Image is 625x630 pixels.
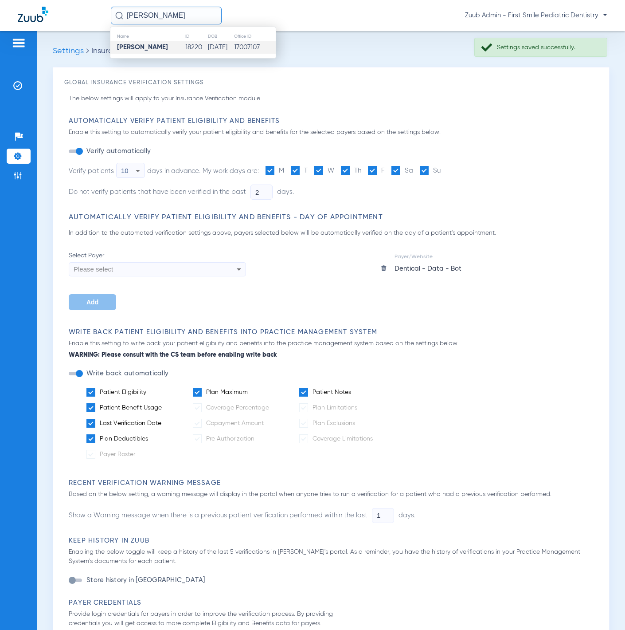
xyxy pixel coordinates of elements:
[185,31,207,41] th: ID
[115,12,123,20] img: Search Icon
[85,576,205,585] label: Store history in [GEOGRAPHIC_DATA]
[69,610,360,628] p: Provide login credentials for payers in order to improve the verification process. By providing c...
[206,420,264,426] span: Copayment Amount
[206,405,269,411] span: Coverage Percentage
[69,547,598,566] p: Enabling the below toggle will keep a history of the last 5 verifications in [PERSON_NAME]'s port...
[69,94,598,103] p: The below settings will apply to your Insurance Verification module.
[69,536,598,545] h3: Keep History in Zuub
[69,598,598,607] h3: Payer Credentials
[312,436,373,442] span: Coverage Limitations
[312,389,351,395] span: Patient Notes
[91,47,242,55] span: Insurance Verification - General Settings
[69,350,598,360] b: WARNING: Please consult with the CS team before enabling write back
[291,166,308,176] label: T
[69,228,598,238] p: In addition to the automated verification settings above, payers selected below will be automatic...
[312,405,357,411] span: Plan Limitations
[100,405,162,411] span: Patient Benefit Usage
[69,213,598,222] h3: Automatically Verify Patient Eligibility and Benefits - Day of Appointment
[497,43,599,52] div: Settings saved successfully.
[117,44,168,51] strong: [PERSON_NAME]
[380,265,387,272] img: trash icon
[12,38,26,48] img: hamburger-icon
[69,128,598,137] p: Enable this setting to automatically verify your patient eligibility and benefits for the selecte...
[395,263,461,274] div: Dentical - Data - Bot
[206,436,254,442] span: Pre Authorization
[18,7,48,22] img: Zuub Logo
[100,451,135,457] span: Payer Roster
[266,166,284,176] label: M
[110,31,185,41] th: Name
[69,251,246,260] span: Select Payer
[100,436,148,442] span: Plan Deductibles
[69,185,438,200] li: Do not verify patients that have been verified in the past days.
[69,328,598,337] h3: Write Back Patient Eligibility and Benefits Into Practice Management System
[69,508,415,523] li: Show a Warning message when there is a previous patient verification performed within the last days.
[394,252,462,262] td: Payer/Website
[69,490,598,499] p: Based on the below setting, a warning message will display in the portal when anyone tries to run...
[85,369,168,378] label: Write back automatically
[207,31,234,41] th: DOB
[341,166,361,176] label: Th
[185,41,207,54] td: 18220
[69,339,598,360] p: Enable this setting to write back your patient eligibility and benefits into the practice managem...
[206,389,248,395] span: Plan Maximum
[581,587,625,630] iframe: Chat Widget
[100,389,146,395] span: Patient Eligibility
[207,41,234,54] td: [DATE]
[111,7,222,24] input: Search for patients
[86,299,98,306] span: Add
[391,166,413,176] label: Sa
[69,117,598,126] h3: Automatically Verify Patient Eligibility and Benefits
[53,47,84,55] span: Settings
[74,265,113,273] span: Please select
[69,163,200,178] div: Verify patients days in advance.
[314,166,334,176] label: W
[312,420,355,426] span: Plan Exclusions
[368,166,385,176] label: F
[69,294,116,310] button: Add
[203,168,259,174] span: My work days are:
[85,147,151,156] label: Verify automatically
[465,11,607,20] span: Zuub Admin - First Smile Pediatric Dentistry
[234,31,276,41] th: Office ID
[69,479,598,488] h3: Recent Verification Warning Message
[420,166,441,176] label: Su
[64,79,598,87] h3: Global Insurance Verification Settings
[234,41,276,54] td: 17007107
[100,420,161,426] span: Last Verification Date
[121,167,129,174] span: 10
